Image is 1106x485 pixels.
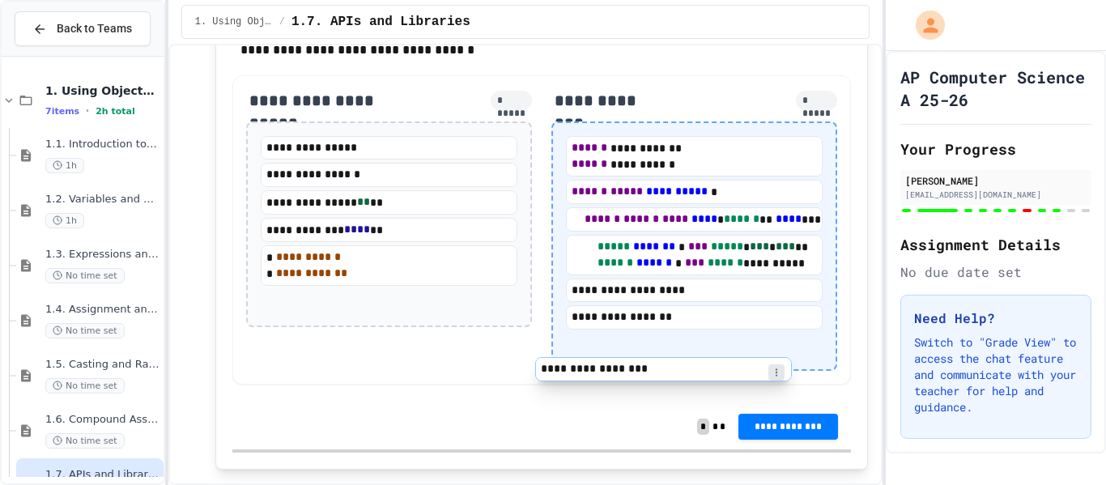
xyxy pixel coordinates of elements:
span: Back to Teams [57,20,132,37]
p: Switch to "Grade View" to access the chat feature and communicate with your teacher for help and ... [914,334,1078,415]
span: No time set [45,268,125,283]
span: 1.2. Variables and Data Types [45,193,160,206]
span: 1.1. Introduction to Algorithms, Programming, and Compilers [45,138,160,151]
span: • [86,104,89,117]
span: 1h [45,213,84,228]
div: [EMAIL_ADDRESS][DOMAIN_NAME] [905,189,1087,201]
h2: Your Progress [900,138,1091,160]
span: 1. Using Objects and Methods [195,15,273,28]
span: 7 items [45,106,79,117]
span: 1. Using Objects and Methods [45,83,160,98]
span: 1.6. Compound Assignment Operators [45,413,160,427]
span: No time set [45,433,125,449]
span: 1.5. Casting and Ranges of Values [45,358,160,372]
span: 1.7. APIs and Libraries [291,12,470,32]
span: 2h total [96,106,135,117]
span: 1.3. Expressions and Output [New] [45,248,160,262]
span: 1.7. APIs and Libraries [45,468,160,482]
span: 1.4. Assignment and Input [45,303,160,317]
span: / [279,15,285,28]
span: No time set [45,323,125,338]
h1: AP Computer Science A 25-26 [900,66,1091,111]
span: 1h [45,158,84,173]
h2: Assignment Details [900,233,1091,256]
div: [PERSON_NAME] [905,173,1087,188]
button: Back to Teams [15,11,151,46]
div: No due date set [900,262,1091,282]
h3: Need Help? [914,308,1078,328]
div: My Account [899,6,949,44]
span: No time set [45,378,125,394]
